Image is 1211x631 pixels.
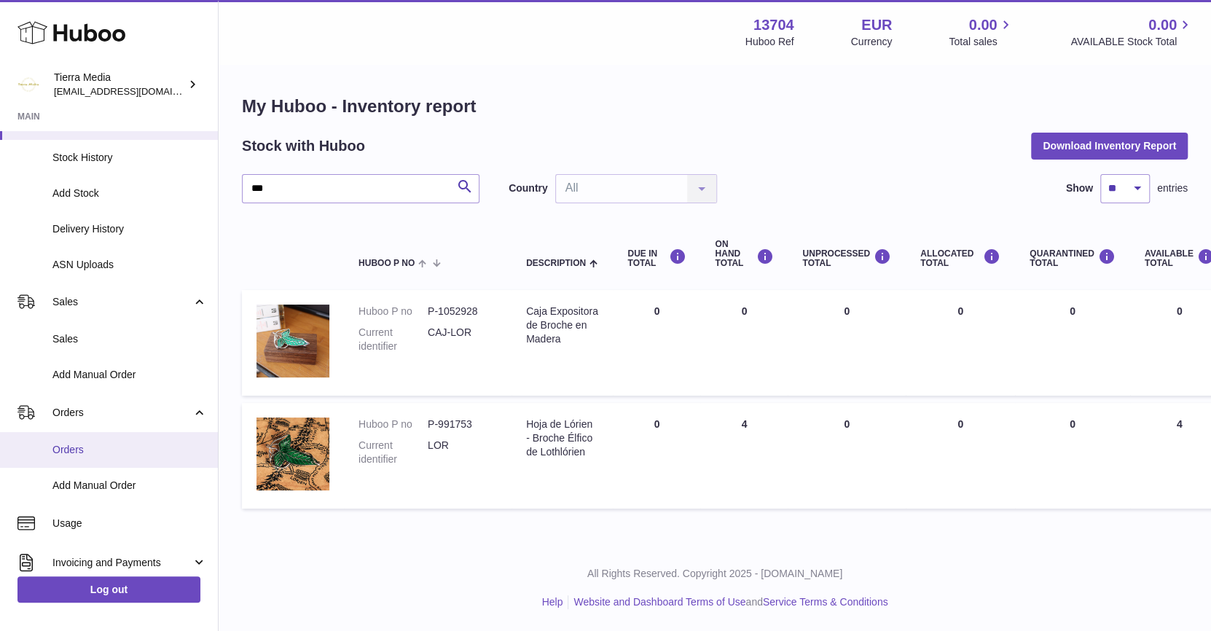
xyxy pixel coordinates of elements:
[52,406,192,420] span: Orders
[358,439,428,466] dt: Current identifier
[52,258,207,272] span: ASN Uploads
[700,290,788,396] td: 0
[17,74,39,95] img: hola.tierramedia@gmail.com
[1066,181,1093,195] label: Show
[52,295,192,309] span: Sales
[802,248,891,268] div: UNPROCESSED Total
[256,305,329,377] img: product image
[17,576,200,603] a: Log out
[52,151,207,165] span: Stock History
[1070,418,1075,430] span: 0
[52,479,207,493] span: Add Manual Order
[52,187,207,200] span: Add Stock
[700,403,788,509] td: 4
[949,35,1014,49] span: Total sales
[851,35,893,49] div: Currency
[52,332,207,346] span: Sales
[242,136,365,156] h2: Stock with Huboo
[920,248,1000,268] div: ALLOCATED Total
[52,517,207,530] span: Usage
[1070,305,1075,317] span: 0
[1148,15,1177,35] span: 0.00
[1070,15,1194,49] a: 0.00 AVAILABLE Stock Total
[627,248,686,268] div: DUE IN TOTAL
[52,556,192,570] span: Invoicing and Payments
[358,326,428,353] dt: Current identifier
[428,418,497,431] dd: P-991753
[256,418,329,490] img: product image
[1070,35,1194,49] span: AVAILABLE Stock Total
[542,596,563,608] a: Help
[613,290,700,396] td: 0
[745,35,794,49] div: Huboo Ref
[753,15,794,35] strong: 13704
[861,15,892,35] strong: EUR
[52,222,207,236] span: Delivery History
[969,15,998,35] span: 0.00
[526,259,586,268] span: Description
[613,403,700,509] td: 0
[230,567,1199,581] p: All Rights Reserved. Copyright 2025 - [DOMAIN_NAME]
[54,71,185,98] div: Tierra Media
[52,443,207,457] span: Orders
[428,326,497,353] dd: CAJ-LOR
[526,418,598,459] div: Hoja de Lórien - Broche Élfico de Lothlórien
[428,439,497,466] dd: LOR
[358,305,428,318] dt: Huboo P no
[54,85,214,97] span: [EMAIL_ADDRESS][DOMAIN_NAME]
[52,368,207,382] span: Add Manual Order
[763,596,888,608] a: Service Terms & Conditions
[509,181,548,195] label: Country
[1031,133,1188,159] button: Download Inventory Report
[358,259,415,268] span: Huboo P no
[906,290,1015,396] td: 0
[949,15,1014,49] a: 0.00 Total sales
[788,290,906,396] td: 0
[428,305,497,318] dd: P-1052928
[1157,181,1188,195] span: entries
[715,240,773,269] div: ON HAND Total
[242,95,1188,118] h1: My Huboo - Inventory report
[906,403,1015,509] td: 0
[568,595,887,609] li: and
[573,596,745,608] a: Website and Dashboard Terms of Use
[358,418,428,431] dt: Huboo P no
[1030,248,1116,268] div: QUARANTINED Total
[788,403,906,509] td: 0
[526,305,598,346] div: Caja Expositora de Broche en Madera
